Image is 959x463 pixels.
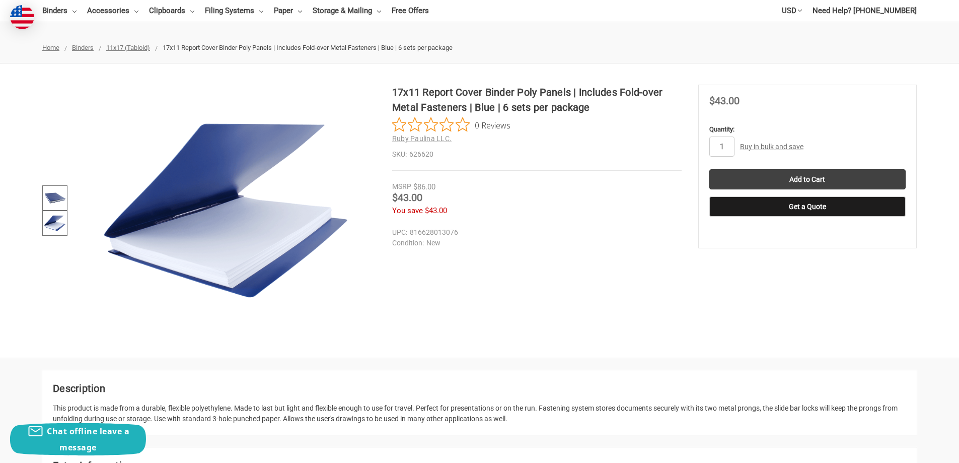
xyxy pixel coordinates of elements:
[709,95,740,107] span: $43.00
[392,238,677,248] dd: New
[106,44,150,51] a: 11x17 (Tabloid)
[10,423,146,455] button: Chat offline leave a message
[392,206,423,215] span: You save
[392,149,682,160] dd: 626620
[44,187,66,209] img: 17x11 Report Cover Binder Poly Panels | Includes Fold-over Metal Fasteners | Blue | 6 sets per pa...
[392,227,407,238] dt: UPC:
[53,381,906,396] h2: Description
[413,182,435,191] span: $86.00
[392,238,424,248] dt: Condition:
[392,191,422,204] span: $43.00
[53,403,906,424] div: This product is made from a durable, flexible polyethylene. Made to last but light and flexible e...
[42,44,59,51] a: Home
[709,169,906,189] input: Add to Cart
[392,149,407,160] dt: SKU:
[72,44,94,51] a: Binders
[163,44,453,51] span: 17x11 Report Cover Binder Poly Panels | Includes Fold-over Metal Fasteners | Blue | 6 sets per pa...
[392,85,682,115] h1: 17x11 Report Cover Binder Poly Panels | Includes Fold-over Metal Fasteners | Blue | 6 sets per pa...
[44,212,66,234] img: 17x11 Report Cover Binder Poly Panels | Includes Fold-over Metal Fasteners | Blue | 6 sets per pa...
[392,117,510,133] button: Rated 0 out of 5 stars from 0 reviews. Jump to reviews.
[425,206,447,215] span: $43.00
[709,196,906,217] button: Get a Quote
[392,135,452,143] a: Ruby Paulina LLC.
[100,85,351,337] img: 17x11 Report Cover Binder Poly Panels | Includes Fold-over Metal Fasteners | Blue | 6 sets per pa...
[10,5,34,29] img: duty and tax information for United States
[392,227,677,238] dd: 816628013076
[740,143,803,151] a: Buy in bulk and save
[475,117,510,133] span: 0 Reviews
[709,124,906,135] label: Quantity:
[392,181,411,192] div: MSRP
[47,426,129,453] span: Chat offline leave a message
